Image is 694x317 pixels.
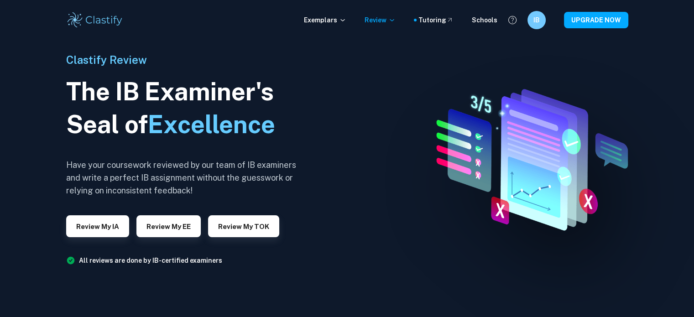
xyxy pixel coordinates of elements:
[365,15,396,25] p: Review
[418,83,638,235] img: IA Review hero
[136,215,201,237] button: Review my EE
[66,159,303,197] h6: Have your coursework reviewed by our team of IB examiners and write a perfect IB assignment witho...
[527,11,546,29] button: IB
[564,12,628,28] button: UPGRADE NOW
[208,215,279,237] button: Review my TOK
[505,12,520,28] button: Help and Feedback
[472,15,497,25] a: Schools
[66,52,303,68] h6: Clastify Review
[418,15,454,25] a: Tutoring
[148,110,275,139] span: Excellence
[66,11,124,29] img: Clastify logo
[66,75,303,141] h1: The IB Examiner's Seal of
[66,215,129,237] button: Review my IA
[531,15,542,25] h6: IB
[79,257,222,264] a: All reviews are done by IB-certified examiners
[304,15,346,25] p: Exemplars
